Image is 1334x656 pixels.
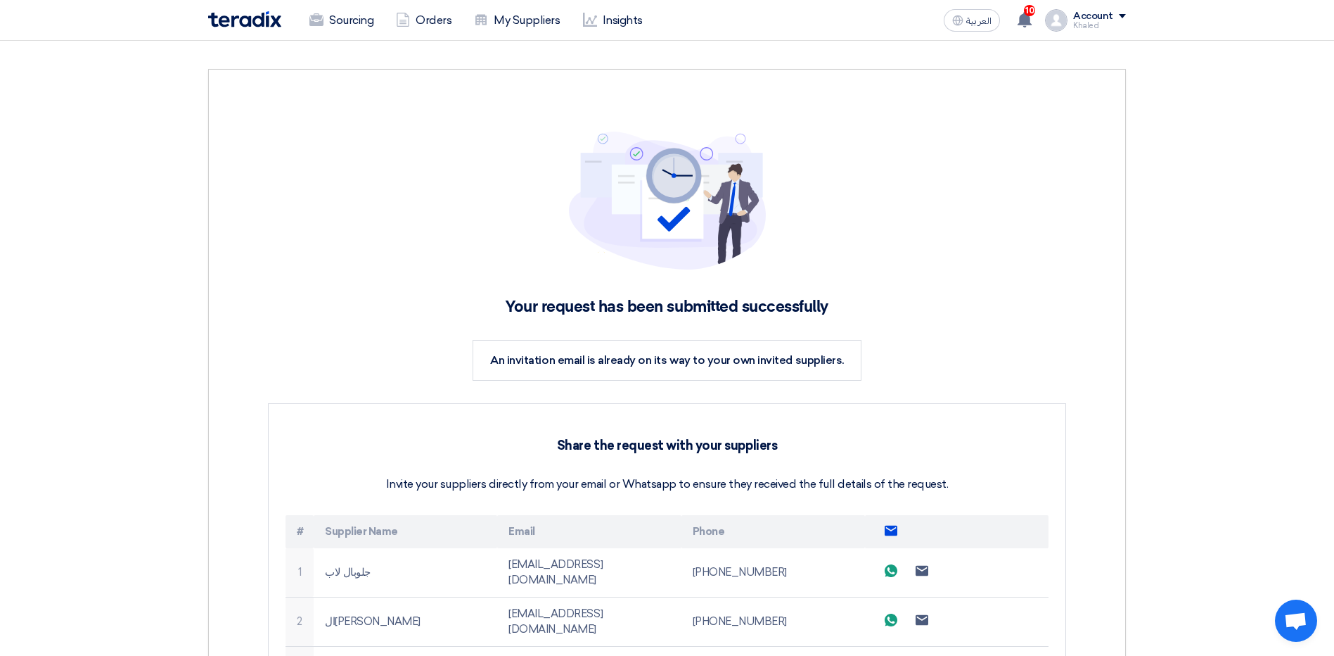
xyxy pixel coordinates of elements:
td: [EMAIL_ADDRESS][DOMAIN_NAME] [497,548,681,598]
button: العربية [944,9,1000,32]
th: Supplier Name [314,515,497,548]
td: 2 [286,597,314,646]
img: profile_test.png [1045,9,1067,32]
a: Sourcing [298,5,385,36]
a: My Suppliers [463,5,571,36]
th: Email [497,515,681,548]
span: An invitation email is already on its way to your own invited suppliers. [490,353,843,367]
div: Khaled [1073,22,1126,30]
p: Invite your suppliers directly from your email or Whatsapp to ensure they received the full detai... [286,476,1048,493]
div: Account [1073,11,1113,23]
td: [EMAIL_ADDRESS][DOMAIN_NAME] [497,597,681,646]
th: Phone [681,515,865,548]
td: 1 [286,548,314,598]
span: 10 [1024,5,1035,16]
a: Insights [572,5,654,36]
td: ال[PERSON_NAME] [314,597,497,646]
span: العربية [966,16,992,26]
th: # [286,515,314,548]
a: Open chat [1275,600,1317,642]
img: project-submitted.svg [569,132,766,270]
td: [PHONE_NUMBER] [681,597,865,646]
td: [PHONE_NUMBER] [681,548,865,598]
img: Teradix logo [208,11,281,27]
a: Orders [385,5,463,36]
h2: Your request has been submitted successfully [268,298,1066,317]
h3: Share the request with your suppliers [286,438,1048,453]
td: جلوبال لاب [314,548,497,598]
